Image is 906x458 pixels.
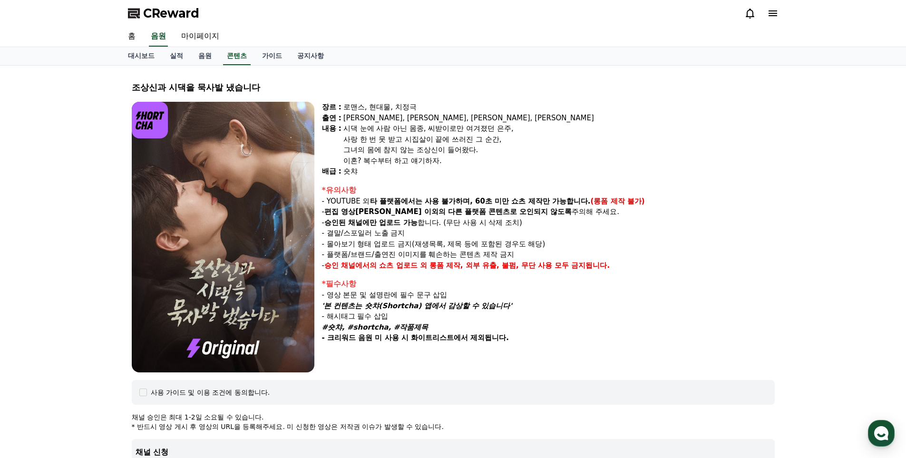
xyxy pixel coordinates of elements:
[343,123,775,134] div: 시댁 눈에 사람 아닌 몸종, 씨받이로만 여겨졌던 은주,
[322,333,509,342] strong: - 크리워드 음원 미 사용 시 화이트리스트에서 제외됩니다.
[322,302,512,310] em: '본 컨텐츠는 숏챠(Shortcha) 앱에서 감상할 수 있습니다'
[322,260,775,271] p: -
[322,196,775,207] p: - YOUTUBE 외
[132,81,775,94] div: 조상신과 시댁을 묵사발 냈습니다
[132,102,168,138] img: logo
[136,447,771,458] p: 채널 신청
[343,134,775,145] div: 사랑 한 번 못 받고 시집살이 끝에 쓰러진 그 순간,
[322,166,341,177] div: 배급 :
[290,47,331,65] a: 공지사항
[322,228,775,239] p: - 결말/스포일러 노출 금지
[132,422,775,431] p: * 반드시 영상 게시 후 영상의 URL을 등록해주세요. 미 신청한 영상은 저작권 이슈가 발생할 수 있습니다.
[132,102,314,372] img: video
[324,207,446,216] strong: 편집 영상[PERSON_NAME] 이외의
[223,47,251,65] a: 콘텐츠
[162,47,191,65] a: 실적
[324,218,418,227] strong: 승인된 채널에만 업로드 가능
[174,27,227,47] a: 마이페이지
[128,6,199,21] a: CReward
[370,197,591,205] strong: 타 플랫폼에서는 사용 불가하며, 60초 미만 쇼츠 제작만 가능합니다.
[343,166,775,177] div: 숏챠
[143,6,199,21] span: CReward
[322,217,775,228] p: - 합니다. (무단 사용 시 삭제 조치)
[322,311,775,322] p: - 해시태그 필수 삽입
[191,47,219,65] a: 음원
[120,27,143,47] a: 홈
[322,206,775,217] p: - 주의해 주세요.
[324,261,427,270] strong: 승인 채널에서의 쇼츠 업로드 외
[322,323,429,331] em: #숏챠, #shortcha, #작품제목
[343,102,775,113] div: 로맨스, 현대물, 치정극
[132,412,775,422] p: 채널 승인은 최대 1-2일 소요될 수 있습니다.
[322,102,341,113] div: 장르 :
[322,185,775,196] div: *유의사항
[322,113,341,124] div: 출연 :
[322,239,775,250] p: - 몰아보기 형태 업로드 금지(재생목록, 제목 등에 포함된 경우도 해당)
[322,290,775,301] p: - 영상 본문 및 설명란에 필수 문구 삽입
[322,123,341,166] div: 내용 :
[149,27,168,47] a: 음원
[151,388,270,397] div: 사용 가이드 및 이용 조건에 동의합니다.
[448,207,572,216] strong: 다른 플랫폼 콘텐츠로 오인되지 않도록
[343,113,775,124] div: [PERSON_NAME], [PERSON_NAME], [PERSON_NAME], [PERSON_NAME]
[322,249,775,260] p: - 플랫폼/브랜드/출연진 이미지를 훼손하는 콘텐츠 제작 금지
[591,197,645,205] strong: (롱폼 제작 불가)
[322,278,775,290] div: *필수사항
[429,261,610,270] strong: 롱폼 제작, 외부 유출, 불펌, 무단 사용 모두 금지됩니다.
[343,156,775,166] div: 이혼? 복수부터 하고 얘기하자.
[120,47,162,65] a: 대시보드
[343,145,775,156] div: 그녀의 몸에 참지 않는 조상신이 들어왔다.
[254,47,290,65] a: 가이드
